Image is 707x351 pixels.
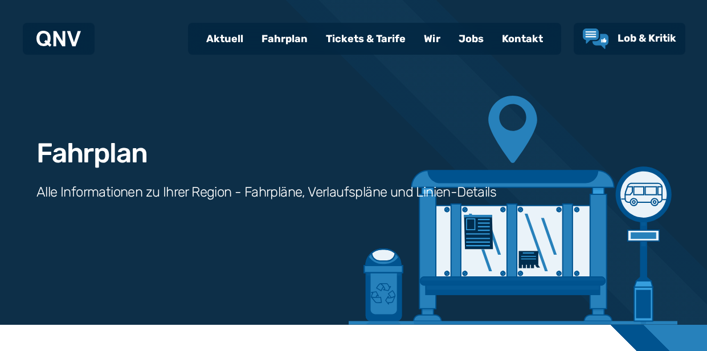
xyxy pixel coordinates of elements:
[449,24,493,54] a: Jobs
[36,183,496,201] h3: Alle Informationen zu Ihrer Region - Fahrpläne, Verlaufspläne und Linien-Details
[415,24,449,54] a: Wir
[252,24,317,54] a: Fahrplan
[197,24,252,54] a: Aktuell
[36,31,81,47] img: QNV Logo
[317,24,415,54] a: Tickets & Tarife
[36,27,81,50] a: QNV Logo
[618,32,676,44] span: Lob & Kritik
[36,140,147,167] h1: Fahrplan
[583,28,676,49] a: Lob & Kritik
[493,24,552,54] a: Kontakt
